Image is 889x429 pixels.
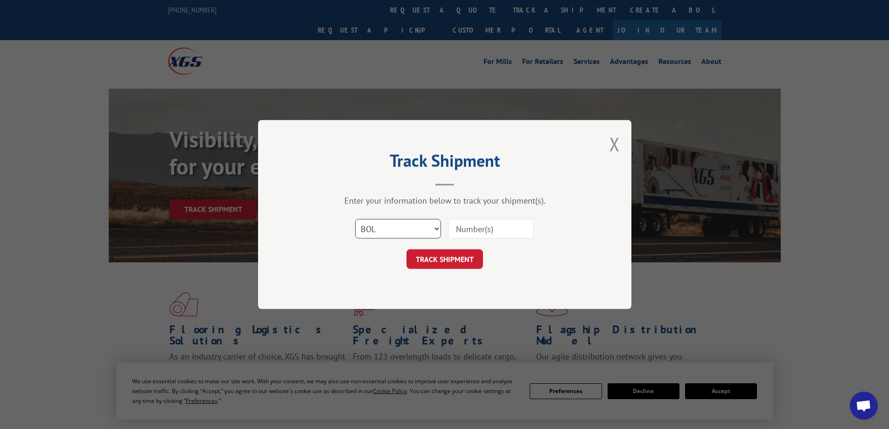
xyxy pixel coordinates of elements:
div: Open chat [850,392,878,420]
div: Enter your information below to track your shipment(s). [305,195,585,206]
input: Number(s) [448,219,534,239]
button: TRACK SHIPMENT [406,249,483,269]
h2: Track Shipment [305,154,585,172]
button: Close modal [609,132,620,156]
